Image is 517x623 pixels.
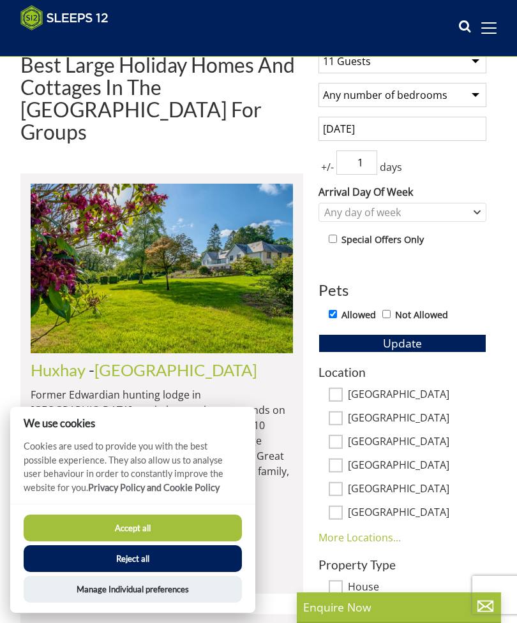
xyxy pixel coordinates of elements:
span: +/- [318,159,336,175]
div: Combobox [318,203,486,222]
img: Sleeps 12 [20,5,109,31]
label: Not Allowed [395,308,448,322]
button: Reject all [24,545,242,572]
input: Arrival Date [318,117,486,141]
label: House [348,581,486,595]
span: days [377,159,405,175]
p: Enquire Now [303,599,495,615]
button: Update [318,334,486,352]
iframe: Customer reviews powered by Trustpilot [14,38,148,49]
label: [GEOGRAPHIC_DATA] [348,388,486,402]
label: [GEOGRAPHIC_DATA] [348,412,486,426]
h1: Best Large Holiday Homes And Cottages In The [GEOGRAPHIC_DATA] For Groups [20,54,303,143]
button: Manage Individual preferences [24,576,242,603]
label: [GEOGRAPHIC_DATA] [348,483,486,497]
a: More Locations... [318,531,401,545]
a: Huxhay [31,360,86,379]
label: Arrival Day Of Week [318,184,486,200]
a: [GEOGRAPHIC_DATA] [94,360,257,379]
h2: We use cookies [10,417,255,429]
h3: Property Type [318,558,486,571]
h3: Pets [318,282,486,298]
label: Special Offers Only [341,233,424,247]
div: Any day of week [321,205,470,219]
span: - [89,360,257,379]
img: duxhams-somerset-holiday-accomodation-sleeps-12.original.jpg [31,184,293,353]
label: Allowed [341,308,376,322]
span: Update [383,335,422,351]
label: [GEOGRAPHIC_DATA] [348,459,486,473]
p: Former Edwardian hunting lodge in [GEOGRAPHIC_DATA], set in large private grounds on the edge of ... [31,387,293,494]
label: [GEOGRAPHIC_DATA] [348,436,486,450]
button: Accept all [24,515,242,541]
p: Cookies are used to provide you with the best possible experience. They also allow us to analyse ... [10,439,255,504]
label: [GEOGRAPHIC_DATA] [348,506,486,520]
a: Privacy Policy and Cookie Policy [88,482,220,493]
h3: Location [318,365,486,379]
